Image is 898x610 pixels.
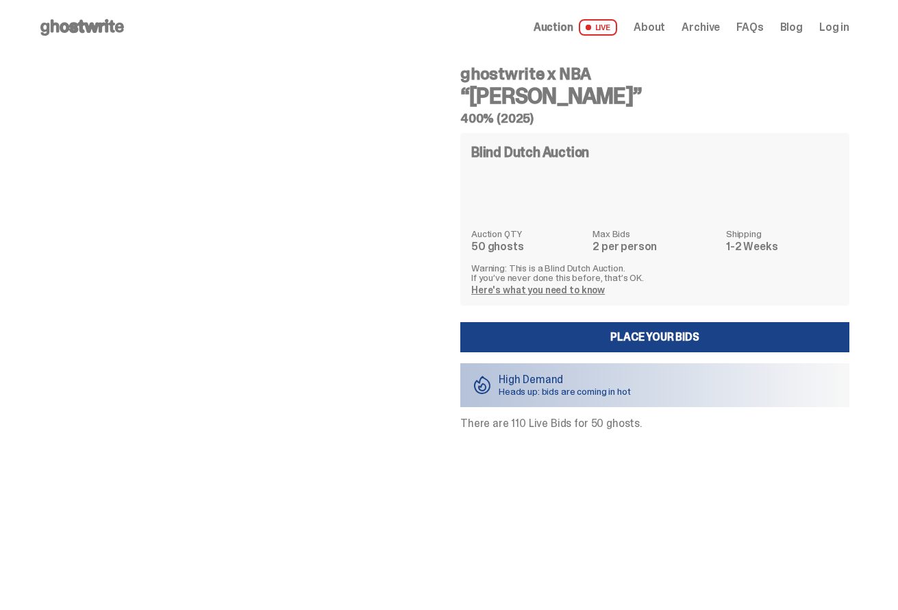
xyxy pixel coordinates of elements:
[736,22,763,33] a: FAQs
[634,22,665,33] a: About
[579,19,618,36] span: LIVE
[460,66,849,82] h4: ghostwrite x NBA
[499,387,631,396] p: Heads up: bids are coming in hot
[726,241,838,252] dd: 1-2 Weeks
[471,229,584,239] dt: Auction QTY
[819,22,849,33] a: Log in
[460,418,849,429] p: There are 110 Live Bids for 50 ghosts.
[471,241,584,252] dd: 50 ghosts
[534,22,573,33] span: Auction
[534,19,617,36] a: Auction LIVE
[471,284,605,296] a: Here's what you need to know
[460,85,849,107] h3: “[PERSON_NAME]”
[499,374,631,385] p: High Demand
[726,229,838,239] dt: Shipping
[780,22,803,33] a: Blog
[471,145,589,159] h4: Blind Dutch Auction
[471,263,838,282] p: Warning: This is a Blind Dutch Auction. If you’ve never done this before, that’s OK.
[460,112,849,125] h5: 400% (2025)
[593,241,718,252] dd: 2 per person
[682,22,720,33] a: Archive
[593,229,718,239] dt: Max Bids
[460,322,849,352] a: Place your Bids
